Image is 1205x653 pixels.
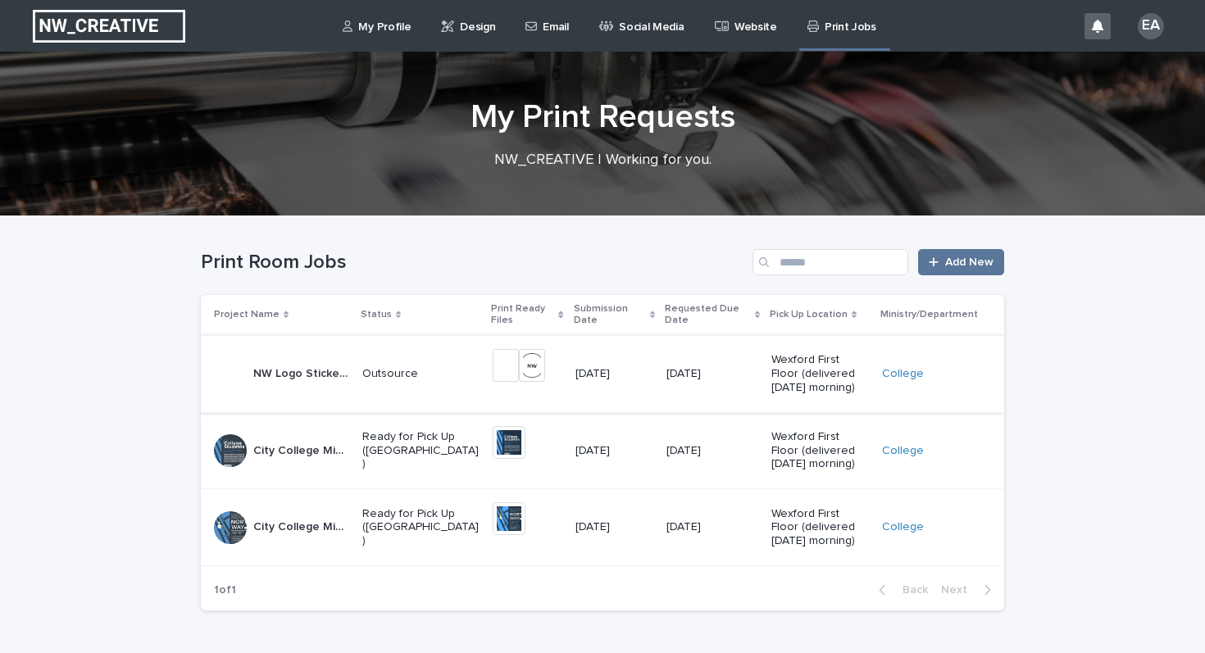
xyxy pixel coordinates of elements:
div: EA [1138,13,1164,39]
span: Back [893,584,928,596]
p: Status [361,306,392,324]
a: Add New [918,249,1004,275]
a: College [882,520,924,534]
p: [DATE] [575,520,653,534]
img: EUIbKjtiSNGbmbK7PdmN [33,10,185,43]
p: NW_CREATIVE | Working for you. [275,152,930,170]
p: Print Ready Files [491,300,555,330]
p: Wexford First Floor (delivered [DATE] morning) [771,430,869,471]
tr: City College Ministry PostcardCity College Ministry Postcard Ready for Pick Up ([GEOGRAPHIC_DATA]... [201,489,1004,566]
tr: City College MinistryCity College Ministry Ready for Pick Up ([GEOGRAPHIC_DATA])[DATE][DATE]Wexfo... [201,412,1004,489]
span: Add New [945,256,994,268]
p: [DATE] [666,520,758,534]
p: Ready for Pick Up ([GEOGRAPHIC_DATA]) [362,430,480,471]
p: NW Logo Stickers for City Campus [253,364,352,381]
p: Requested Due Date [665,300,751,330]
button: Back [866,583,934,597]
p: Ministry/Department [880,306,978,324]
p: City College Ministry [253,441,352,458]
input: Search [753,249,908,275]
a: College [882,367,924,381]
p: City College Ministry Postcard [253,517,352,534]
h1: My Print Requests [201,97,1004,137]
p: Outsource [362,367,480,381]
p: Wexford First Floor (delivered [DATE] morning) [771,507,869,548]
p: [DATE] [575,444,653,458]
p: Project Name [214,306,280,324]
p: Wexford First Floor (delivered [DATE] morning) [771,353,869,394]
p: 1 of 1 [201,570,249,610]
p: [DATE] [666,444,758,458]
p: [DATE] [575,367,653,381]
h1: Print Room Jobs [201,251,746,274]
p: Submission Date [574,300,646,330]
p: [DATE] [666,367,758,381]
span: Next [941,584,977,596]
button: Next [934,583,1004,597]
tr: NW Logo Stickers for City CampusNW Logo Stickers for City Campus Outsource[DATE][DATE]Wexford Fir... [201,335,1004,412]
p: Ready for Pick Up ([GEOGRAPHIC_DATA]) [362,507,480,548]
a: College [882,444,924,458]
p: Pick Up Location [770,306,848,324]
